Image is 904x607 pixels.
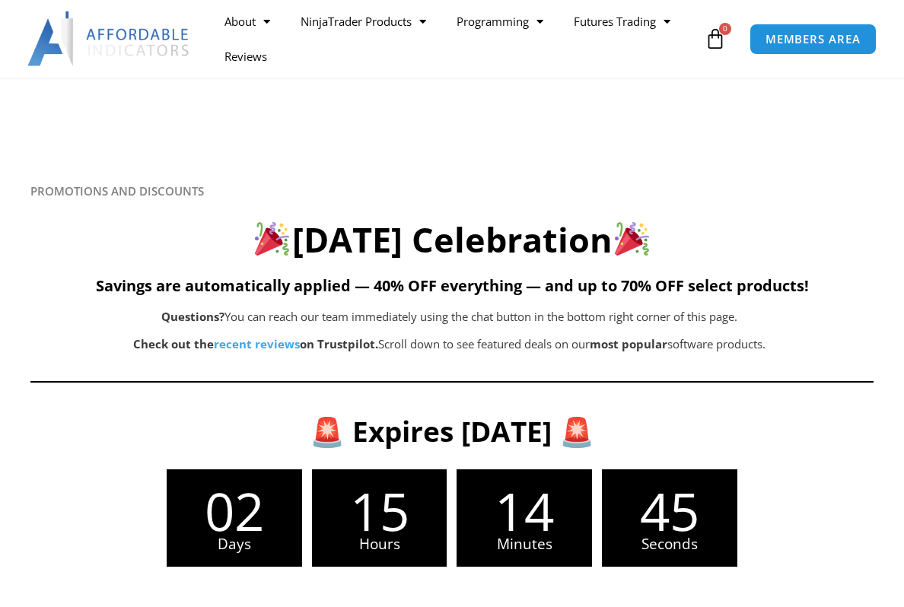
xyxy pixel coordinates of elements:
a: Reviews [209,39,282,74]
span: 15 [312,485,447,537]
b: most popular [590,336,667,351]
span: Seconds [602,537,737,551]
strong: Check out the on Trustpilot. [133,336,378,351]
p: You can reach our team immediately using the chat button in the bottom right corner of this page. [107,307,792,328]
nav: Menu [209,4,701,74]
span: Days [167,537,302,551]
img: 🎉 [615,221,649,256]
a: 0 [682,17,749,61]
span: 45 [602,485,737,537]
span: MEMBERS AREA [766,33,861,45]
p: Scroll down to see featured deals on our software products. [107,334,792,355]
a: MEMBERS AREA [750,24,877,55]
a: About [209,4,285,39]
span: 14 [457,485,592,537]
img: LogoAI | Affordable Indicators – NinjaTrader [27,11,191,66]
h3: 🚨 Expires [DATE] 🚨 [26,413,878,450]
h2: [DATE] Celebration [30,218,874,262]
h5: Savings are automatically applied — 40% OFF everything — and up to 70% OFF select products! [30,277,874,295]
span: 02 [167,485,302,537]
b: Questions? [161,309,224,324]
span: 0 [719,23,731,35]
a: recent reviews [214,336,300,351]
span: Hours [312,537,447,551]
h6: PROMOTIONS AND DISCOUNTS [30,184,874,199]
span: Minutes [457,537,592,551]
a: NinjaTrader Products [285,4,441,39]
a: Futures Trading [559,4,686,39]
a: Programming [441,4,559,39]
img: 🎉 [255,221,289,256]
